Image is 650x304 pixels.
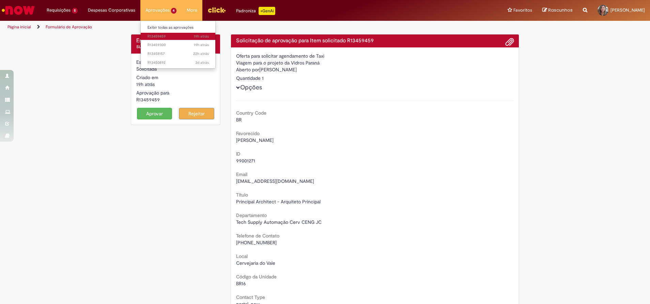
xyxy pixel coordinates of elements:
[194,42,209,47] span: 19h atrás
[542,7,573,14] a: Rascunhos
[141,50,216,58] a: Aberto R13458157 :
[5,21,428,33] ul: Trilhas de página
[236,117,242,123] span: BR
[136,96,215,103] div: R13459459
[259,7,275,15] p: +GenAi
[236,192,248,198] b: Título
[7,24,31,30] a: Página inicial
[236,53,514,59] div: Oferta para solicitar agendamento de Taxi
[236,199,321,205] span: Principal Architect - Arquiteto Principal
[207,5,226,15] img: click_logo_yellow_360x200.png
[136,89,169,96] label: Aprovação para
[88,7,135,14] span: Despesas Corporativas
[236,110,266,116] b: Country Code
[141,24,216,31] a: Exibir todas as aprovações
[193,51,209,56] time: 28/08/2025 14:14:50
[194,34,209,39] time: 28/08/2025 17:13:28
[47,7,71,14] span: Requisições
[236,7,275,15] div: Padroniza
[46,24,92,30] a: Formulário de Aprovação
[236,171,247,177] b: Email
[236,151,241,157] b: ID
[136,81,215,88] div: 28/08/2025 17:13:28
[236,280,246,287] span: BR16
[236,260,275,266] span: Cervejaria do Vale
[136,81,155,87] span: 19h atrás
[137,108,172,119] button: Aprovar
[610,7,645,13] span: [PERSON_NAME]
[72,8,78,14] span: 5
[236,240,277,246] span: [PHONE_NUMBER]
[148,42,209,48] span: R13459300
[145,7,170,14] span: Aprovações
[179,108,214,119] button: Rejeitar
[171,8,177,14] span: 4
[187,7,197,14] span: More
[236,253,248,259] b: Local
[1,3,36,17] img: ServiceNow
[136,81,155,87] time: 28/08/2025 17:13:28
[148,34,209,39] span: R13459459
[148,51,209,57] span: R13458157
[236,66,514,75] div: [PERSON_NAME]
[195,60,209,65] span: 3d atrás
[193,51,209,56] span: 22h atrás
[236,274,277,280] b: Código da Unidade
[236,158,255,164] span: 99001271
[141,41,216,49] a: Aberto R13459300 :
[548,7,573,13] span: Rascunhos
[236,233,279,239] b: Telefone de Contato
[194,34,209,39] span: 19h atrás
[140,20,216,69] ul: Aprovações
[136,66,215,72] div: Solicitada
[236,137,274,143] span: [PERSON_NAME]
[236,212,267,218] b: Departamento
[136,59,151,66] label: Estado
[236,59,514,66] div: Viagem para o projeto da Vidros Paraná
[513,7,532,14] span: Favoritos
[195,60,209,65] time: 27/08/2025 09:07:03
[236,75,514,82] div: Quantidade 1
[136,38,215,50] h4: Este Item solicitado requer a sua aprovação
[236,219,322,225] span: Tech Supply Automação Cerv CENG JC
[136,74,158,81] label: Criado em
[236,294,265,300] b: Contact Type
[236,178,314,184] span: [EMAIL_ADDRESS][DOMAIN_NAME]
[236,130,260,136] b: Favorecido
[148,60,209,66] span: R13450892
[236,66,259,73] label: Aberto por
[141,33,216,40] a: Aberto R13459459 :
[236,38,514,44] h4: Solicitação de aprovação para Item solicitado R13459459
[141,59,216,67] a: Aberto R13450892 :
